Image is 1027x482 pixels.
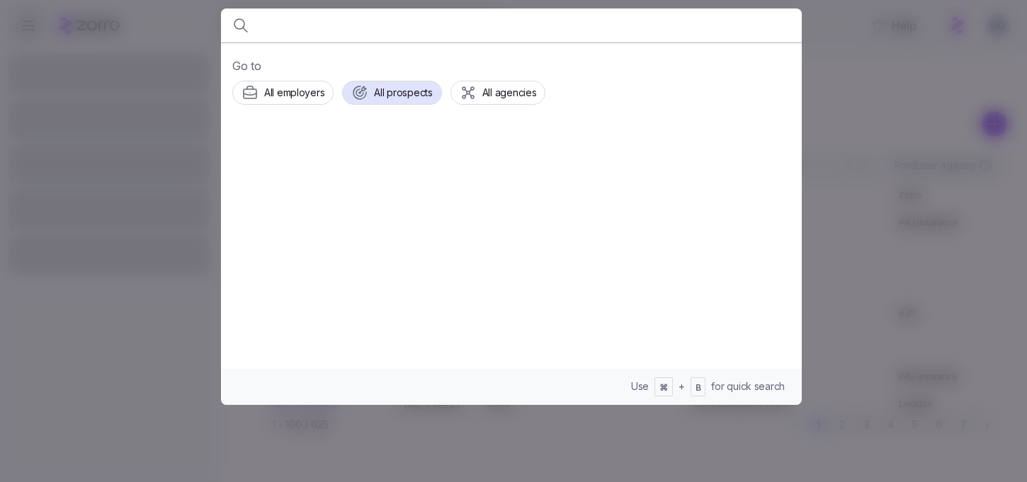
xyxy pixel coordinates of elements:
span: + [679,379,685,394]
button: All prospects [342,81,441,105]
span: All agencies [482,86,537,100]
span: ⌘ [659,382,668,394]
span: Go to [232,57,790,75]
span: All employers [264,86,324,100]
button: All agencies [450,81,546,105]
button: All employers [232,81,334,105]
span: B [696,382,701,394]
span: All prospects [374,86,432,100]
span: Use [631,379,649,394]
span: for quick search [711,379,785,394]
